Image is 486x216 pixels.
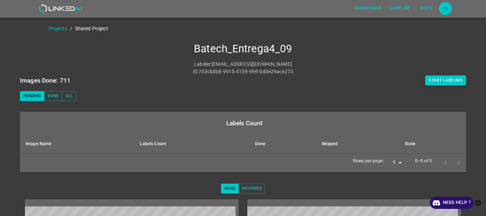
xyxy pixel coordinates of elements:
button: close-help [474,197,482,209]
div: Labels Count [26,118,463,128]
p: 755cb0b8-9915-4159-9fef-0d0e29ace273 [199,68,293,75]
li: / [70,25,72,32]
div: m [439,2,452,15]
button: Open settings [439,2,452,15]
th: Done [249,135,316,154]
p: 0–0 of 0 [415,158,432,164]
p: Shared Project [75,25,108,32]
h6: Images Done: 711 [20,75,70,85]
button: Reviewed [238,184,265,194]
button: Docs [415,2,438,14]
nav: breadcrumb [49,25,486,32]
button: Start Labeling [425,75,466,85]
button: Dashboard [352,2,384,14]
th: Skipped [316,135,399,154]
p: [EMAIL_ADDRESS][DOMAIN_NAME] [212,60,292,68]
div: 5 [387,158,404,168]
img: LinkedAI [39,4,82,13]
p: ID : [193,68,199,75]
p: Labeler : [194,60,212,68]
a: Dashboard [350,1,386,16]
button: Done [44,91,62,101]
a: Docs [413,1,439,16]
button: Pending [20,91,44,101]
p: Rows per page: [353,158,384,164]
th: State [399,135,466,154]
a: Need Help ? [430,197,474,209]
a: Projects [49,26,67,31]
button: Labeler [387,2,412,14]
a: Labeler [386,1,413,16]
th: Image Name [20,135,134,154]
button: Done [221,184,239,194]
h4: Batech_Entrega4_09 [20,42,466,56]
button: All [62,91,76,101]
th: Labels Count [134,135,249,154]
